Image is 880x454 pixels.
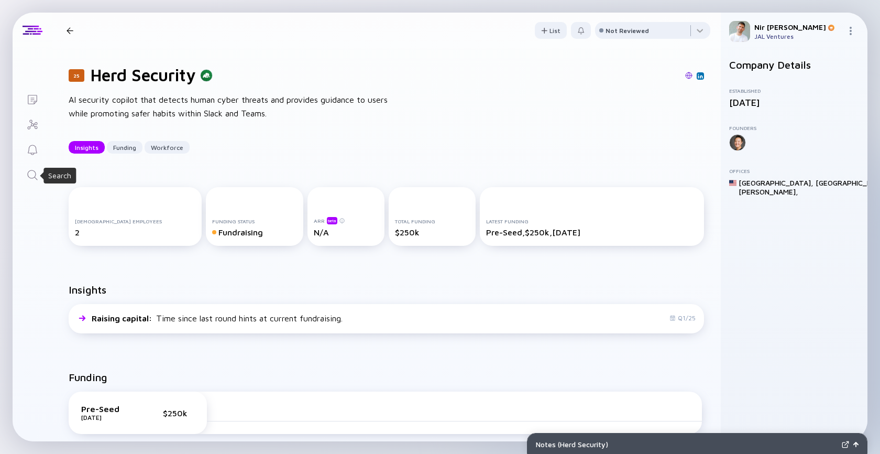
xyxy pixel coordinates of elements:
[486,228,698,237] div: Pre-Seed, $250k, [DATE]
[13,86,52,111] a: Lists
[754,23,842,31] div: Nir [PERSON_NAME]
[107,141,142,154] button: Funding
[535,22,567,39] button: List
[536,440,838,449] div: Notes ( Herd Security )
[853,442,859,447] img: Open Notes
[606,27,649,35] div: Not Reviewed
[163,408,194,418] div: $250k
[69,371,107,383] h2: Funding
[314,217,378,224] div: ARR
[13,161,52,187] a: Search
[669,314,696,322] div: Q1/25
[327,217,337,224] div: beta
[212,228,296,237] div: Fundraising
[729,21,750,42] img: Nir Profile Picture
[92,314,154,323] span: Raising capital :
[729,125,859,131] div: Founders
[729,88,859,94] div: Established
[145,141,190,154] button: Workforce
[842,441,849,448] img: Expand Notes
[69,141,105,154] button: Insights
[92,314,343,323] div: Time since last round hints at current fundraising.
[69,139,105,156] div: Insights
[13,111,52,136] a: Investor Map
[729,168,859,174] div: Offices
[145,139,190,156] div: Workforce
[486,218,698,224] div: Latest Funding
[48,170,71,181] div: Search
[535,23,567,39] div: List
[81,404,134,414] div: Pre-Seed
[75,228,195,237] div: 2
[69,69,84,82] div: 25
[846,27,855,35] img: Menu
[395,218,469,224] div: Total Funding
[81,414,134,421] div: [DATE]
[729,179,736,187] img: United States Flag
[13,136,52,161] a: Reminders
[698,73,703,79] img: Herd Security Linkedin Page
[75,218,195,224] div: [DEMOGRAPHIC_DATA] Employees
[314,228,378,237] div: N/A
[212,218,296,224] div: Funding Status
[729,97,859,108] div: [DATE]
[754,33,842,40] div: JAL Ventures
[69,93,404,120] div: AI security copilot that detects human cyber threats and provides guidance to users while promoti...
[69,284,106,296] h2: Insights
[685,72,692,79] img: Herd Security Website
[395,228,469,237] div: $250k
[107,139,142,156] div: Funding
[91,65,196,85] h1: Herd Security
[739,178,813,196] div: [GEOGRAPHIC_DATA], [PERSON_NAME] ,
[729,59,859,71] h2: Company Details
